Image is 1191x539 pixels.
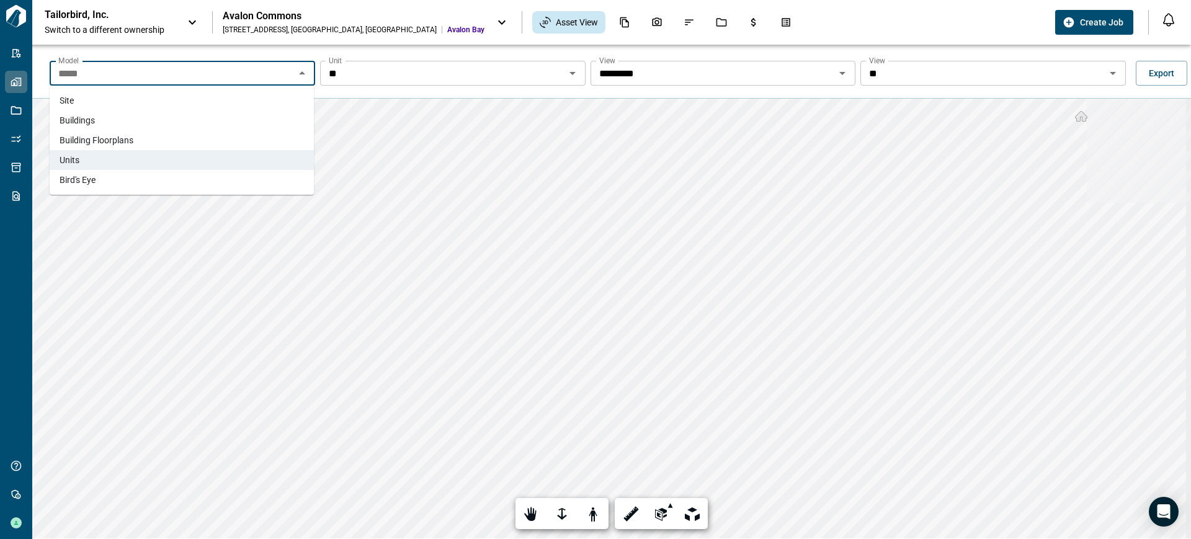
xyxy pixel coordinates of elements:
[1149,497,1179,527] div: Open Intercom Messenger
[293,65,311,82] button: Close
[447,25,484,35] span: Avalon Bay
[741,12,767,33] div: Budgets
[834,65,851,82] button: Open
[1159,10,1179,30] button: Open notification feed
[556,16,598,29] span: Asset View
[644,12,670,33] div: Photos
[599,55,615,66] label: View
[1104,65,1122,82] button: Open
[869,55,885,66] label: View
[329,55,342,66] label: Unit
[1136,61,1187,86] button: Export
[58,55,79,66] label: Model
[45,9,156,21] p: Tailorbird, Inc.
[60,134,133,146] span: Building Floorplans
[60,154,79,166] span: Units
[1055,10,1133,35] button: Create Job
[1080,16,1123,29] span: Create Job
[676,12,702,33] div: Issues & Info
[45,24,175,36] span: Switch to a different ownership
[60,94,74,107] span: Site
[532,11,605,33] div: Asset View
[223,25,437,35] div: [STREET_ADDRESS] , [GEOGRAPHIC_DATA] , [GEOGRAPHIC_DATA]
[773,12,799,33] div: Takeoff Center
[612,12,638,33] div: Documents
[564,65,581,82] button: Open
[60,114,95,127] span: Buildings
[60,174,96,186] span: Bird's Eye
[708,12,734,33] div: Jobs
[1149,67,1174,79] span: Export
[223,10,484,22] div: Avalon Commons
